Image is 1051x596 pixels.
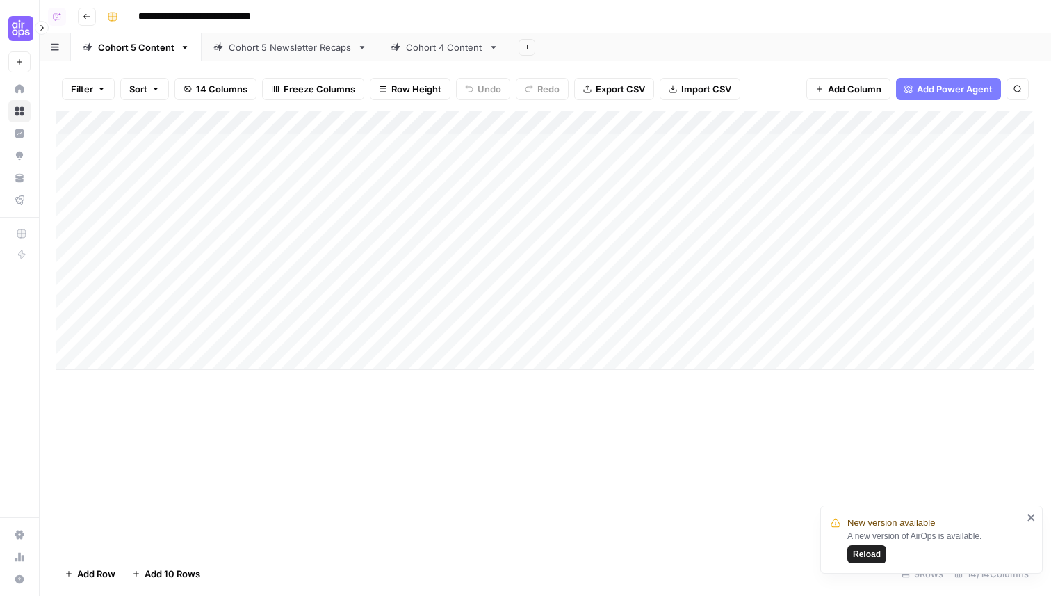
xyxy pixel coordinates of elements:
[917,82,993,96] span: Add Power Agent
[847,516,935,530] span: New version available
[8,167,31,189] a: Your Data
[478,82,501,96] span: Undo
[62,78,115,100] button: Filter
[8,189,31,211] a: Flightpath
[516,78,569,100] button: Redo
[853,548,881,561] span: Reload
[828,82,881,96] span: Add Column
[456,78,510,100] button: Undo
[379,33,510,61] a: Cohort 4 Content
[262,78,364,100] button: Freeze Columns
[537,82,560,96] span: Redo
[8,11,31,46] button: Workspace: AirCraft - AM
[574,78,654,100] button: Export CSV
[71,82,93,96] span: Filter
[8,546,31,568] a: Usage
[129,82,147,96] span: Sort
[406,40,483,54] div: Cohort 4 Content
[681,82,731,96] span: Import CSV
[145,567,200,581] span: Add 10 Rows
[71,33,202,61] a: Cohort 5 Content
[896,563,949,585] div: 9 Rows
[847,545,886,563] button: Reload
[56,563,124,585] button: Add Row
[370,78,450,100] button: Row Height
[8,78,31,100] a: Home
[174,78,256,100] button: 14 Columns
[229,40,352,54] div: Cohort 5 Newsletter Recaps
[391,82,441,96] span: Row Height
[8,16,33,41] img: AirCraft - AM Logo
[284,82,355,96] span: Freeze Columns
[8,145,31,167] a: Opportunities
[8,524,31,546] a: Settings
[806,78,890,100] button: Add Column
[896,78,1001,100] button: Add Power Agent
[120,78,169,100] button: Sort
[8,100,31,122] a: Browse
[124,563,209,585] button: Add 10 Rows
[8,122,31,145] a: Insights
[8,568,31,590] button: Help + Support
[847,530,1023,563] div: A new version of AirOps is available.
[196,82,247,96] span: 14 Columns
[77,567,115,581] span: Add Row
[202,33,379,61] a: Cohort 5 Newsletter Recaps
[1027,512,1036,523] button: close
[949,563,1034,585] div: 14/14 Columns
[98,40,174,54] div: Cohort 5 Content
[660,78,740,100] button: Import CSV
[596,82,645,96] span: Export CSV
